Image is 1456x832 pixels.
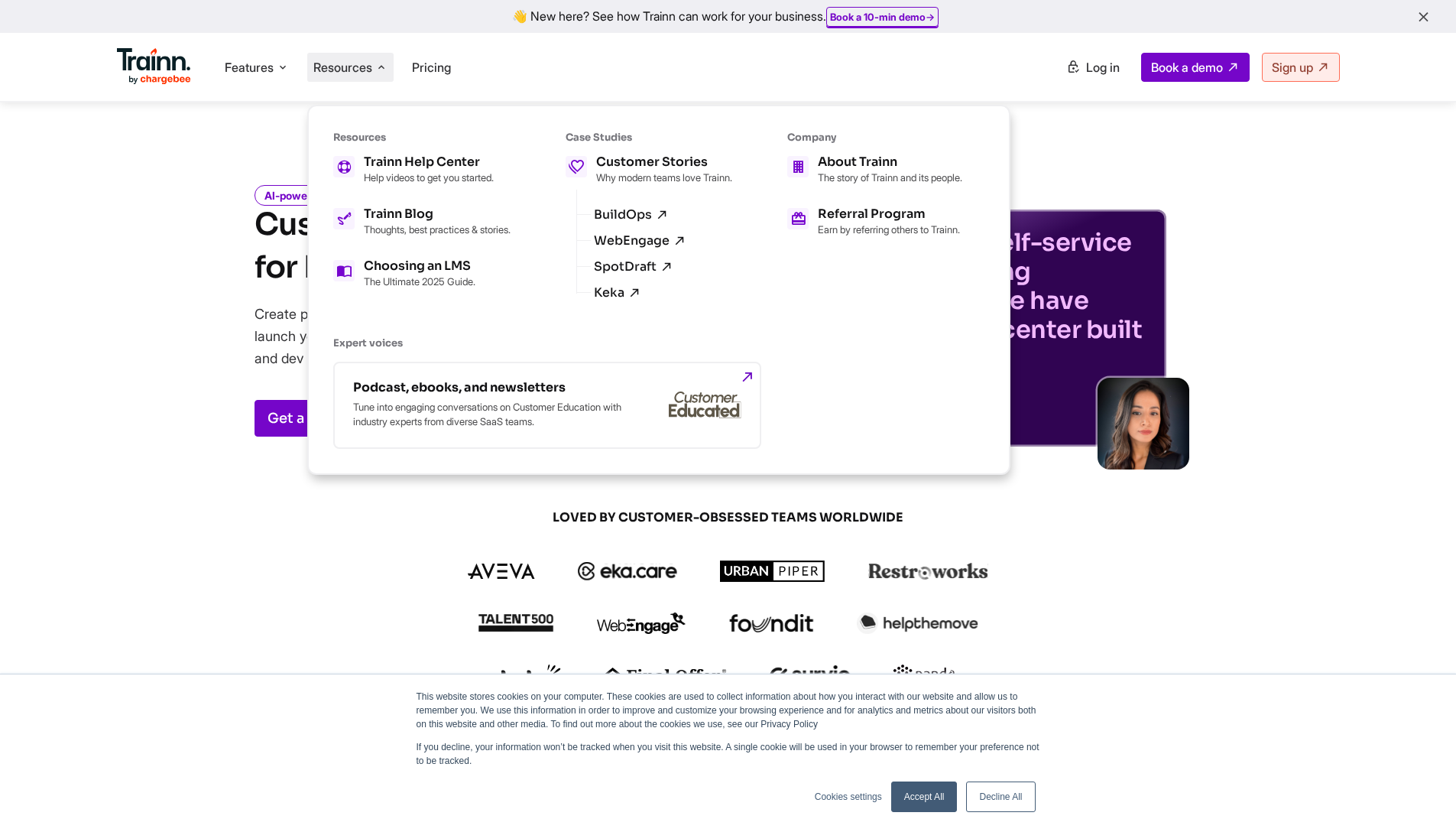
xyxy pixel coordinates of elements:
[478,613,554,632] img: talent500 logo
[333,156,511,184] a: Trainn Help Center Help videos to get you started.
[596,156,732,168] h5: Customer Stories
[594,234,686,248] a: WebEngage
[1141,53,1250,82] a: Book a demo
[818,156,962,168] h5: About Trainn
[362,509,1095,526] span: LOVED BY CUSTOMER-OBSESSED TEAMS WORLDWIDE
[255,400,379,437] a: Get a Demo
[1086,60,1120,75] span: Log in
[1272,60,1313,75] span: Sign up
[787,208,962,236] a: Referral Program Earn by referring others to Trainn.
[728,614,814,632] img: foundit logo
[333,260,511,288] a: Choosing an LMS The Ultimate 2025 Guide.
[868,563,988,580] img: restroworks logo
[255,185,400,206] i: AI-powered and No-Code
[891,782,958,812] a: Accept All
[720,561,825,582] img: urbanpiper logo
[787,131,962,144] h6: Company
[597,613,686,634] img: webengage logo
[594,208,669,222] a: BuildOps
[1262,53,1340,82] a: Sign up
[353,400,628,429] p: Tune into engaging conversations on Customer Education with industry experts from diverse SaaS te...
[578,562,677,580] img: ekacare logo
[770,665,851,685] img: survio logo
[830,11,926,23] b: Book a 10-min demo
[669,392,741,419] img: customer-educated-gray.b42eccd.svg
[787,156,962,184] a: About Trainn The story of Trainn and its people.
[333,336,962,349] h6: Expert voices
[255,303,660,369] p: Create product videos and step-by-step documentation, and launch your Knowledge Base or Academy —...
[333,131,511,144] h6: Resources
[857,613,978,634] img: helpthemove logo
[313,59,372,76] span: Resources
[596,171,732,184] p: Why modern teams love Trainn.
[364,260,475,272] h5: Choosing an LMS
[364,171,494,184] p: Help videos to get you started.
[605,668,727,683] img: finaloffer logo
[333,208,511,236] a: Trainn Blog Thoughts, best practices & stories.
[417,740,1040,768] p: If you decline, your information won’t be tracked when you visit this website. A single cookie wi...
[117,48,192,85] img: Trainn Logo
[566,156,732,184] a: Customer Stories Why modern teams love Trainn.
[1151,60,1223,75] span: Book a demo
[594,286,641,300] a: Keka
[594,260,673,274] a: SpotDraft
[364,275,475,288] p: The Ultimate 2025 Guide.
[830,11,935,23] a: Book a 10-min demo→
[1098,378,1189,470] img: sabina-buildops.d2e8138.png
[468,564,535,579] img: aveva logo
[818,208,960,220] h5: Referral Program
[566,131,732,144] h6: Case Studies
[412,60,451,75] a: Pricing
[818,171,962,184] p: The story of Trainn and its people.
[333,362,761,449] a: Podcast, ebooks, and newsletters Tune into engaging conversations on Customer Education with indu...
[255,203,670,289] h1: Customer Training Platform for Modern Teams
[815,790,882,804] a: Cookies settings
[364,208,511,220] h5: Trainn Blog
[225,59,274,76] span: Features
[501,665,563,686] img: keka logo
[818,223,960,236] p: Earn by referring others to Trainn.
[893,665,955,686] img: pando logo
[966,782,1035,812] a: Decline All
[1057,54,1129,81] a: Log in
[364,156,494,168] h5: Trainn Help Center
[417,690,1040,731] p: This website stores cookies on your computer. These cookies are used to collect information about...
[364,223,511,236] p: Thoughts, best practices & stories.
[9,9,1447,24] div: 👋 New here? See how Trainn can work for your business.
[353,382,628,394] h5: Podcast, ebooks, and newsletters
